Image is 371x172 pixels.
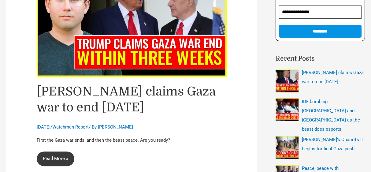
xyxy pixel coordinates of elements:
[279,6,362,19] input: Email Address *
[276,54,365,64] h2: Recent Posts
[37,136,227,145] p: First the Gaza war ends, and then the beast peace. Are you ready?
[37,124,227,131] div: / / By
[37,20,227,26] a: Read: Trump claims Gaza war to end within three weeks
[302,70,363,84] a: [PERSON_NAME] claims Gaza war to end [DATE]
[37,84,216,114] a: [PERSON_NAME] claims Gaza war to end [DATE]
[52,124,89,130] a: Watchman Report
[302,99,360,132] a: IDF bombing [GEOGRAPHIC_DATA] and [GEOGRAPHIC_DATA] as the beast does esports
[37,151,74,166] a: Read More »
[98,124,133,130] a: [PERSON_NAME]
[37,124,50,130] span: [DATE]
[302,137,362,151] a: [PERSON_NAME]’s Chariots II begins for final Gaza push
